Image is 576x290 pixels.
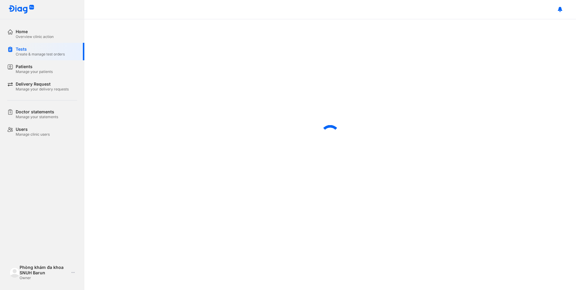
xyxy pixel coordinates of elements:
div: Manage your statements [16,115,58,119]
div: Delivery Request [16,81,69,87]
div: Create & manage test orders [16,52,65,57]
div: Manage your delivery requests [16,87,69,92]
div: Phòng khám đa khoa SNUH Barun [20,265,69,276]
img: logo [8,5,34,14]
div: Manage your patients [16,69,53,74]
div: Owner [20,276,69,280]
div: Home [16,29,54,34]
img: logo [10,267,20,277]
div: Overview clinic action [16,34,54,39]
div: Manage clinic users [16,132,50,137]
div: Users [16,127,50,132]
div: Doctor statements [16,109,58,115]
div: Patients [16,64,53,69]
div: Tests [16,46,65,52]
